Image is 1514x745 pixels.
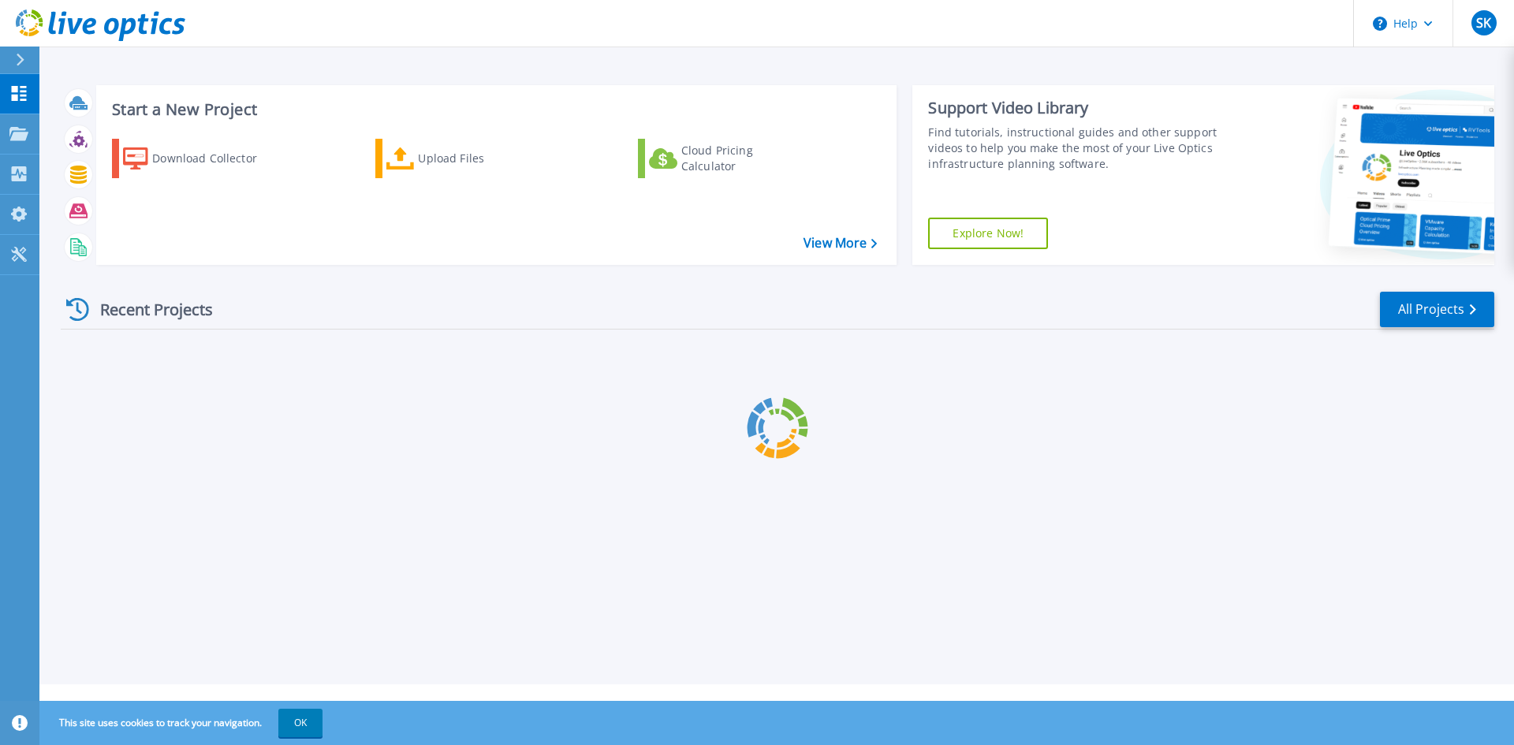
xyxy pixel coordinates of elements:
[638,139,814,178] a: Cloud Pricing Calculator
[681,143,807,174] div: Cloud Pricing Calculator
[928,98,1225,118] div: Support Video Library
[1476,17,1491,29] span: SK
[278,709,323,737] button: OK
[1380,292,1494,327] a: All Projects
[375,139,551,178] a: Upload Files
[418,143,544,174] div: Upload Files
[804,236,877,251] a: View More
[61,290,234,329] div: Recent Projects
[928,218,1048,249] a: Explore Now!
[112,139,288,178] a: Download Collector
[928,125,1225,172] div: Find tutorials, instructional guides and other support videos to help you make the most of your L...
[43,709,323,737] span: This site uses cookies to track your navigation.
[112,101,877,118] h3: Start a New Project
[152,143,278,174] div: Download Collector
